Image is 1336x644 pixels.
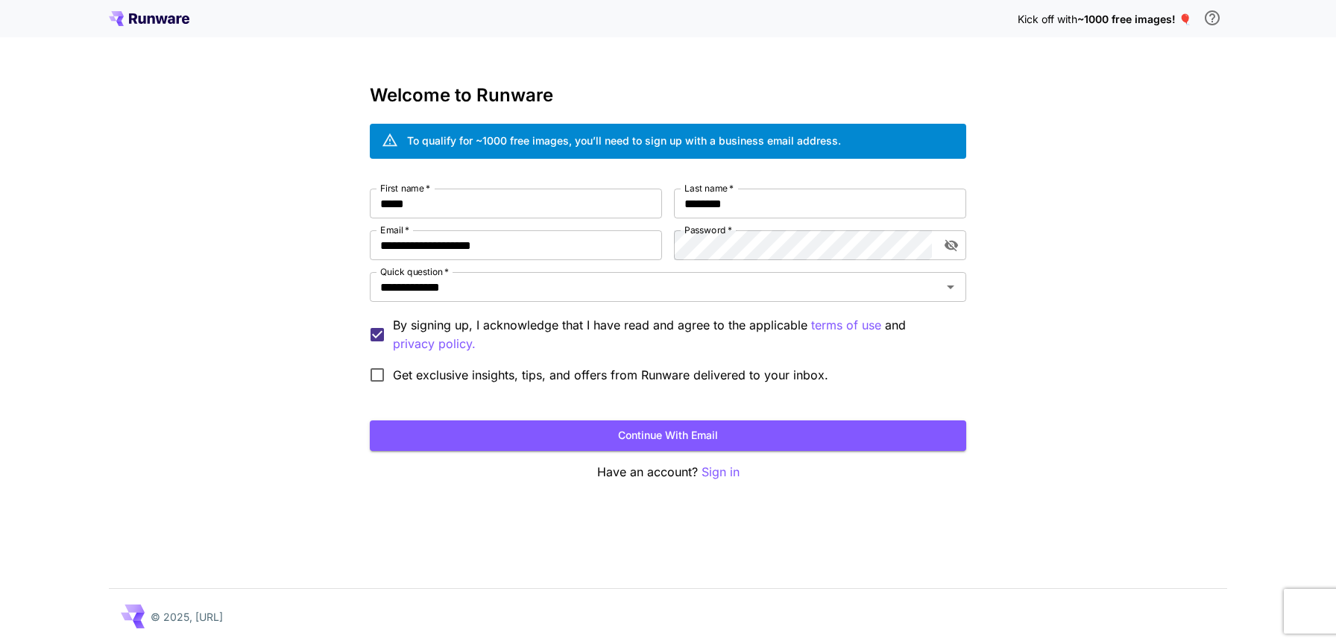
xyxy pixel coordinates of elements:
[938,232,965,259] button: toggle password visibility
[370,420,966,451] button: Continue with email
[684,224,732,236] label: Password
[380,182,430,195] label: First name
[811,316,881,335] p: terms of use
[811,316,881,335] button: By signing up, I acknowledge that I have read and agree to the applicable and privacy policy.
[1077,13,1191,25] span: ~1000 free images! 🎈
[407,133,841,148] div: To qualify for ~1000 free images, you’ll need to sign up with a business email address.
[151,609,223,625] p: © 2025, [URL]
[380,265,449,278] label: Quick question
[370,85,966,106] h3: Welcome to Runware
[393,366,828,384] span: Get exclusive insights, tips, and offers from Runware delivered to your inbox.
[370,463,966,482] p: Have an account?
[393,335,476,353] button: By signing up, I acknowledge that I have read and agree to the applicable terms of use and
[393,335,476,353] p: privacy policy.
[940,277,961,297] button: Open
[380,224,409,236] label: Email
[393,316,954,353] p: By signing up, I acknowledge that I have read and agree to the applicable and
[702,463,740,482] button: Sign in
[1197,3,1227,33] button: In order to qualify for free credit, you need to sign up with a business email address and click ...
[1018,13,1077,25] span: Kick off with
[684,182,734,195] label: Last name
